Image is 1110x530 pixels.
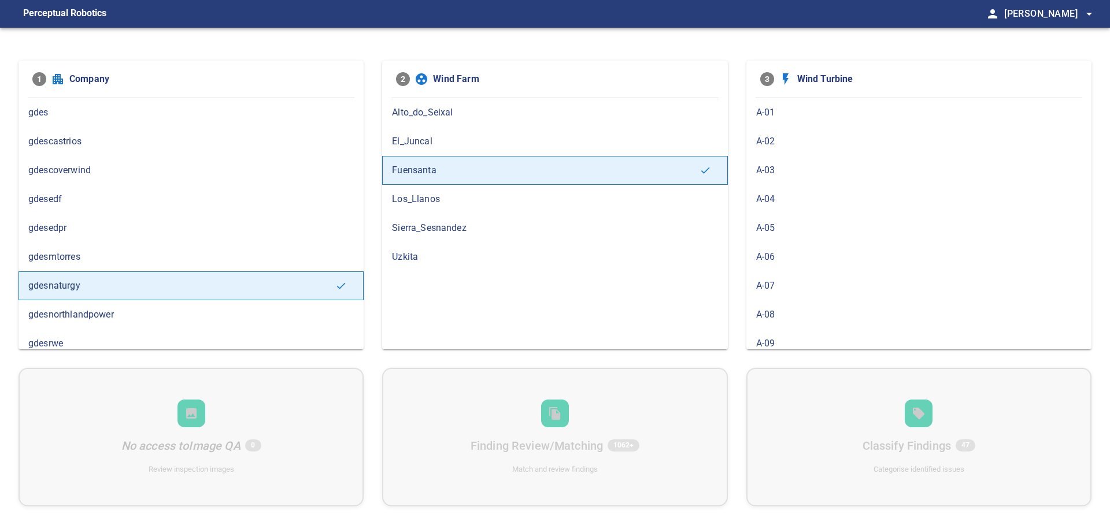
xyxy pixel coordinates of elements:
[433,72,713,86] span: Wind Farm
[760,72,774,86] span: 3
[392,192,717,206] span: Los_Llanos
[28,250,354,264] span: gdesmtorres
[396,72,410,86] span: 2
[382,156,727,185] div: Fuensanta
[382,185,727,214] div: Los_Llanos
[392,163,699,177] span: Fuensanta
[756,250,1082,264] span: A-06
[746,300,1091,329] div: A-08
[18,98,364,127] div: gdes
[392,106,717,120] span: Alto_do_Seixal
[756,106,1082,120] span: A-01
[28,192,354,206] span: gdesedf
[392,135,717,148] span: El_Juncal
[18,300,364,329] div: gdesnorthlandpower
[1082,7,1096,21] span: arrow_drop_down
[18,271,364,300] div: gdesnaturgy
[1000,2,1096,25] button: [PERSON_NAME]
[28,308,354,322] span: gdesnorthlandpower
[756,135,1082,148] span: A-02
[28,106,354,120] span: gdes
[18,185,364,214] div: gdesedf
[28,337,354,350] span: gdesrwe
[382,127,727,156] div: El_Juncal
[18,214,364,242] div: gdesedpr
[382,98,727,127] div: Alto_do_Seixal
[32,72,46,86] span: 1
[382,242,727,271] div: Uzkita
[382,214,727,242] div: Sierra_Sesnandez
[746,214,1091,242] div: A-05
[69,72,350,86] span: Company
[746,185,1091,214] div: A-04
[756,163,1082,177] span: A-03
[1004,6,1096,22] span: [PERSON_NAME]
[23,5,106,23] figcaption: Perceptual Robotics
[756,279,1082,293] span: A-07
[18,242,364,271] div: gdesmtorres
[756,192,1082,206] span: A-04
[756,308,1082,322] span: A-08
[746,98,1091,127] div: A-01
[392,221,717,235] span: Sierra_Sesnandez
[746,156,1091,185] div: A-03
[797,72,1078,86] span: Wind Turbine
[986,7,1000,21] span: person
[392,250,717,264] span: Uzkita
[18,127,364,156] div: gdescastrios
[18,156,364,185] div: gdescoverwind
[746,271,1091,300] div: A-07
[746,329,1091,358] div: A-09
[28,135,354,148] span: gdescastrios
[746,242,1091,271] div: A-06
[28,279,335,293] span: gdesnaturgy
[756,337,1082,350] span: A-09
[756,221,1082,235] span: A-05
[18,329,364,358] div: gdesrwe
[28,221,354,235] span: gdesedpr
[746,127,1091,156] div: A-02
[28,163,354,177] span: gdescoverwind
